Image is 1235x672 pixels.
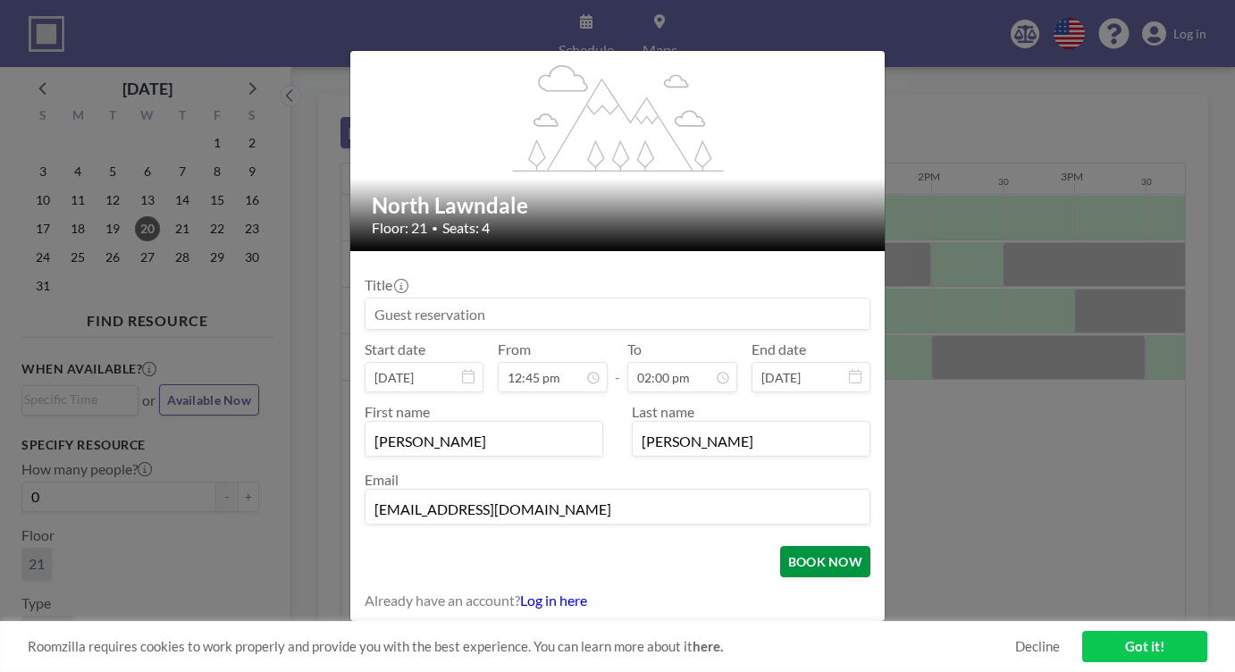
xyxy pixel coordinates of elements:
[365,298,870,329] input: Guest reservation
[693,638,723,654] a: here.
[365,592,520,609] span: Already have an account?
[365,425,602,456] input: First name
[498,340,531,358] label: From
[752,340,806,358] label: End date
[1082,631,1207,662] a: Got it!
[442,219,490,237] span: Seats: 4
[372,192,865,219] h2: North Lawndale
[372,219,427,237] span: Floor: 21
[615,347,620,386] span: -
[28,638,1015,655] span: Roomzilla requires cookies to work properly and provide you with the best experience. You can lea...
[780,546,870,577] button: BOOK NOW
[632,403,694,420] label: Last name
[365,493,870,524] input: Email
[365,403,430,420] label: First name
[365,276,407,294] label: Title
[365,471,399,488] label: Email
[633,425,870,456] input: Last name
[627,340,642,358] label: To
[365,340,425,358] label: Start date
[432,222,438,235] span: •
[520,592,587,609] a: Log in here
[1015,638,1060,655] a: Decline
[513,63,724,171] g: flex-grow: 1.2;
